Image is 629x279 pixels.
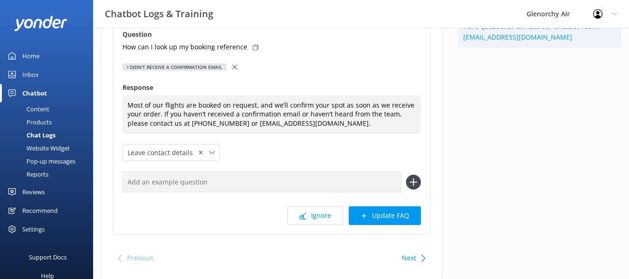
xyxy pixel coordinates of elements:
a: Reports [6,168,93,181]
span: Leave contact details [128,148,198,158]
a: Chat Logs [6,129,93,142]
label: Response [122,82,421,93]
div: Inbox [22,65,39,84]
img: yonder-white-logo.png [14,16,68,31]
div: Pop-up messages [6,155,75,168]
div: Chat Logs [6,129,55,142]
input: Add an example question [122,171,401,192]
div: Website Widget [6,142,70,155]
button: Next [402,249,416,267]
a: Website Widget [6,142,93,155]
div: Support Docs [29,248,67,266]
div: Settings [22,220,45,238]
a: Pop-up messages [6,155,93,168]
textarea: Most of our flights are booked on request, and we’ll confirm your spot as soon as we receive your... [122,95,421,134]
div: Products [6,116,52,129]
a: [EMAIL_ADDRESS][DOMAIN_NAME] [463,33,572,41]
h3: Chatbot Logs & Training [105,7,213,21]
div: Recommend [22,201,58,220]
div: Content [6,102,49,116]
div: Chatbot [22,84,47,102]
div: I didn't receive a confirmation email [122,63,227,71]
a: Products [6,116,93,129]
label: Question [122,29,421,40]
div: Reviews [22,183,45,201]
button: Ignore [287,206,343,225]
p: How can I look up my booking reference [122,42,247,52]
div: Reports [6,168,48,181]
button: Update FAQ [349,206,421,225]
a: Content [6,102,93,116]
span: ✕ [198,148,203,157]
div: Home [22,47,40,65]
